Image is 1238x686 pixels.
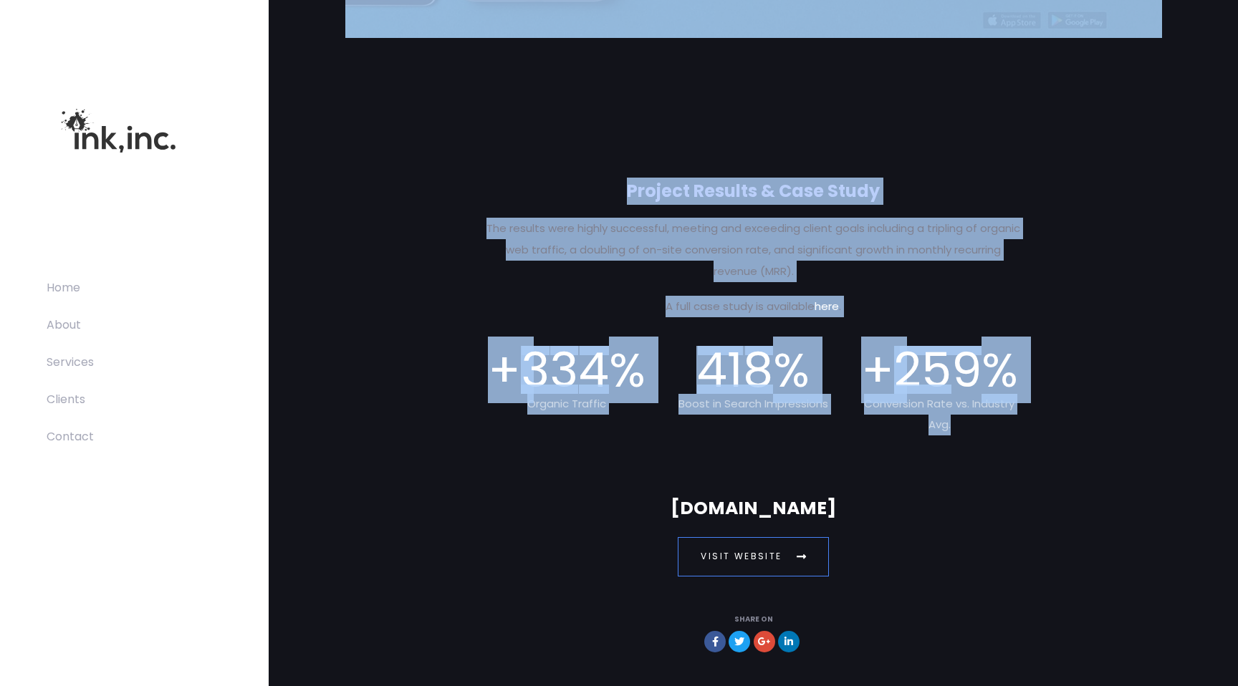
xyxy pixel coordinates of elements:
[727,346,743,394] li: 1
[578,346,609,394] li: 4
[47,306,236,344] a: About
[47,269,236,306] a: Home
[47,82,190,179] a: Ink, Inc. | Marketing Agency Ink, Inc. | Marketing AgencyInk, Inc. | Marketing Agency
[696,346,727,394] li: 4
[47,391,85,407] span: Clients
[696,346,810,394] span: %
[864,396,1014,432] span: Conversion Rate vs. Industry Avg.
[815,299,839,314] a: here
[47,317,81,333] span: About
[678,537,830,576] a: Visit website
[47,344,236,381] a: Services
[47,82,190,179] img: Ink, Inc. | Marketing Agency
[486,221,1020,279] span: The results were highly successful, meeting and exceeding client goals including a tripling of or...
[47,237,117,253] span: Navigation
[47,381,236,418] a: Clients
[527,396,606,411] span: Organic Traffic
[701,549,782,565] span: Visit website
[47,354,94,370] span: Services
[743,346,773,394] li: 8
[951,346,982,394] li: 9
[550,346,578,394] li: 3
[488,346,646,394] span: + %
[521,346,550,394] li: 3
[47,428,94,445] span: Contact
[678,396,828,411] span: Boost in Search Impressions
[861,346,1018,394] span: + %
[671,496,836,521] a: [DOMAIN_NAME]
[47,508,109,525] span: Get Social
[921,346,951,394] li: 5
[47,279,80,296] span: Home
[485,178,1022,205] h3: Project Results & Case Study
[47,418,236,455] a: Contact
[485,614,1022,625] h6: Share on
[666,299,841,314] span: A full case study is available .
[894,346,921,394] li: 2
